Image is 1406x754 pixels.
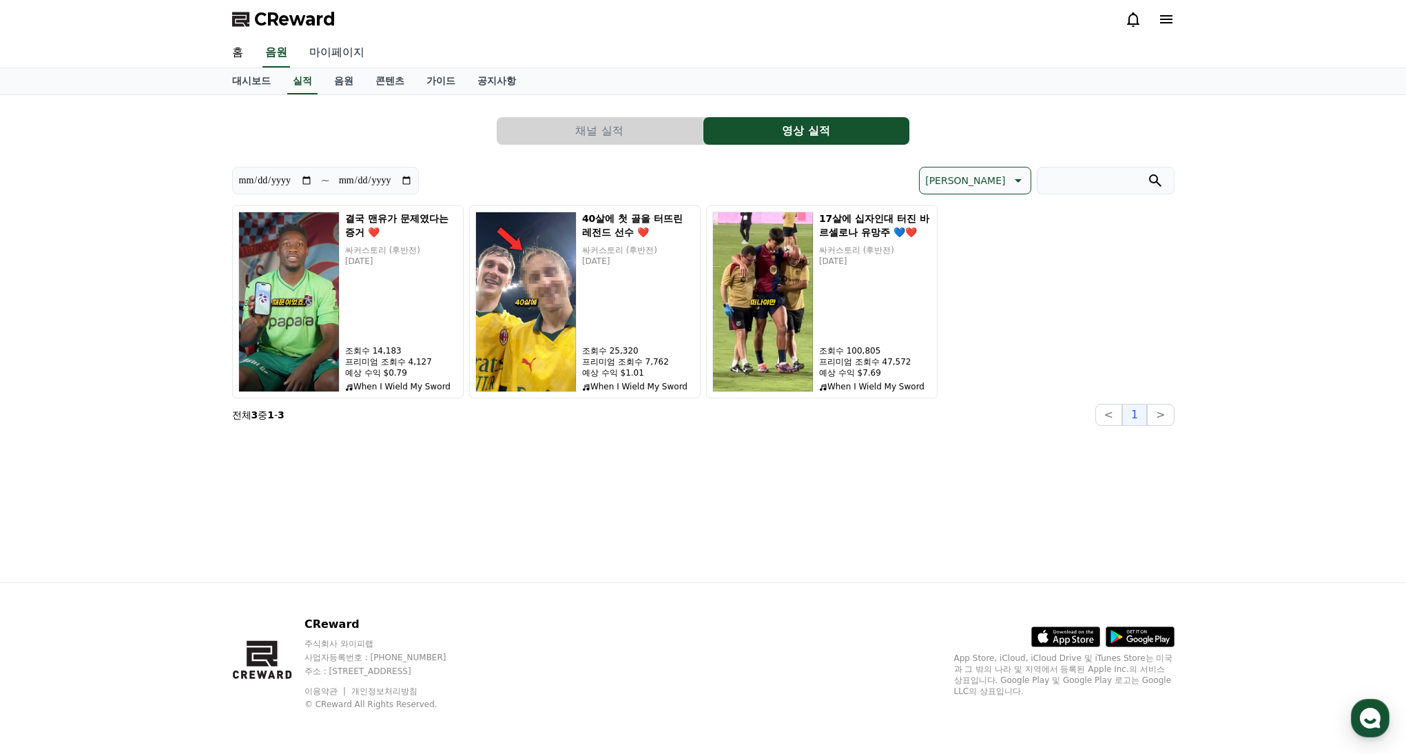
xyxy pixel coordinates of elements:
p: 프리미엄 조회수 4,127 [345,356,457,367]
p: 조회수 14,183 [345,345,457,356]
a: Settings [178,437,265,471]
a: 공지사항 [466,68,527,94]
button: 17살에 십자인대 터진 바르셀로나 유망주 💙❤️ 17살에 십자인대 터진 바르셀로나 유망주 💙❤️ 싸커스토리 (후반전) [DATE] 조회수 100,805 프리미엄 조회수 47,... [706,205,938,398]
a: CReward [232,8,335,30]
a: Messages [91,437,178,471]
span: Settings [204,458,238,469]
p: 싸커스토리 (후반전) [582,245,694,256]
button: 1 [1122,404,1147,426]
p: When I Wield My Sword [819,381,931,392]
h5: 17살에 십자인대 터진 바르셀로나 유망주 💙❤️ [819,212,931,239]
p: 조회수 100,805 [819,345,931,356]
p: [DATE] [345,256,457,267]
button: 40살에 첫 골을 터뜨린 레전드 선수 ❤️ 40살에 첫 골을 터뜨린 레전드 선수 ❤️ 싸커스토리 (후반전) [DATE] 조회수 25,320 프리미엄 조회수 7,762 예상 수... [469,205,701,398]
span: Home [35,458,59,469]
p: 예상 수익 $0.79 [345,367,457,378]
a: 개인정보처리방침 [351,686,417,696]
a: 가이드 [415,68,466,94]
a: 대시보드 [221,68,282,94]
p: 예상 수익 $1.01 [582,367,694,378]
p: 조회수 25,320 [582,345,694,356]
strong: 1 [267,409,274,420]
a: Home [4,437,91,471]
button: 채널 실적 [497,117,703,145]
a: 콘텐츠 [364,68,415,94]
p: 주식회사 와이피랩 [304,638,473,649]
button: 영상 실적 [703,117,909,145]
button: [PERSON_NAME] [919,167,1031,194]
strong: 3 [278,409,285,420]
strong: 3 [251,409,258,420]
p: When I Wield My Sword [345,381,457,392]
a: 이용약관 [304,686,348,696]
p: 싸커스토리 (후반전) [345,245,457,256]
p: 프리미엄 조회수 47,572 [819,356,931,367]
a: 홈 [221,39,254,68]
button: > [1147,404,1174,426]
button: < [1095,404,1122,426]
p: [DATE] [819,256,931,267]
p: CReward [304,616,473,633]
p: 프리미엄 조회수 7,762 [582,356,694,367]
p: 예상 수익 $7.69 [819,367,931,378]
p: 싸커스토리 (후반전) [819,245,931,256]
p: ~ [321,172,330,189]
p: © CReward All Rights Reserved. [304,699,473,710]
a: 마이페이지 [298,39,375,68]
p: [DATE] [582,256,694,267]
a: 음원 [323,68,364,94]
p: 주소 : [STREET_ADDRESS] [304,666,473,677]
span: CReward [254,8,335,30]
h5: 40살에 첫 골을 터뜨린 레전드 선수 ❤️ [582,212,694,239]
img: 40살에 첫 골을 터뜨린 레전드 선수 ❤️ [475,212,577,392]
a: 음원 [262,39,290,68]
p: When I Wield My Sword [582,381,694,392]
p: 전체 중 - [232,408,285,422]
span: Messages [114,458,155,469]
button: 결국 맨유가 문제였다는 증거 ❤️ 결국 맨유가 문제였다는 증거 ❤️ 싸커스토리 (후반전) [DATE] 조회수 14,183 프리미엄 조회수 4,127 예상 수익 $0.79 Wh... [232,205,464,398]
p: [PERSON_NAME] [925,171,1005,190]
p: 사업자등록번호 : [PHONE_NUMBER] [304,652,473,663]
a: 실적 [287,68,318,94]
p: App Store, iCloud, iCloud Drive 및 iTunes Store는 미국과 그 밖의 나라 및 지역에서 등록된 Apple Inc.의 서비스 상표입니다. Goo... [954,653,1175,697]
h5: 결국 맨유가 문제였다는 증거 ❤️ [345,212,457,239]
img: 결국 맨유가 문제였다는 증거 ❤️ [238,212,340,392]
img: 17살에 십자인대 터진 바르셀로나 유망주 💙❤️ [712,212,814,392]
a: 영상 실적 [703,117,910,145]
